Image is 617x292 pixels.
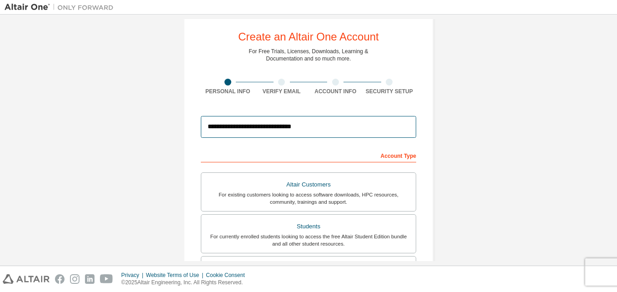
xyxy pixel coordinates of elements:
div: Create an Altair One Account [238,31,379,42]
img: linkedin.svg [85,274,95,284]
div: Personal Info [201,88,255,95]
div: Account Type [201,148,416,162]
div: Verify Email [255,88,309,95]
img: facebook.svg [55,274,65,284]
div: Security Setup [363,88,417,95]
img: instagram.svg [70,274,80,284]
img: Altair One [5,3,118,12]
div: Account Info [308,88,363,95]
img: youtube.svg [100,274,113,284]
div: For currently enrolled students looking to access the free Altair Student Edition bundle and all ... [207,233,410,247]
div: For existing customers looking to access software downloads, HPC resources, community, trainings ... [207,191,410,206]
div: Cookie Consent [206,272,250,279]
div: Website Terms of Use [146,272,206,279]
img: altair_logo.svg [3,274,50,284]
div: For Free Trials, Licenses, Downloads, Learning & Documentation and so much more. [249,48,368,62]
div: Privacy [121,272,146,279]
p: © 2025 Altair Engineering, Inc. All Rights Reserved. [121,279,250,287]
div: Altair Customers [207,178,410,191]
div: Students [207,220,410,233]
